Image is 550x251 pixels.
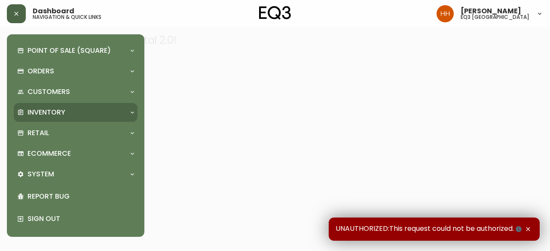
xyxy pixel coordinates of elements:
h5: eq3 [GEOGRAPHIC_DATA] [461,15,529,20]
div: Point of Sale (Square) [14,41,137,60]
p: Retail [27,128,49,138]
div: Customers [14,82,137,101]
p: Point of Sale (Square) [27,46,111,55]
div: System [14,165,137,184]
div: Retail [14,124,137,142]
img: logo [259,6,291,20]
p: Orders [27,67,54,76]
p: Inventory [27,108,65,117]
p: Sign Out [27,214,134,224]
div: Sign Out [14,208,137,230]
p: Ecommerce [27,149,71,158]
p: Report Bug [27,192,134,201]
span: [PERSON_NAME] [461,8,521,15]
p: System [27,169,54,179]
div: Report Bug [14,185,137,208]
h5: navigation & quick links [33,15,101,20]
div: Orders [14,62,137,81]
div: Inventory [14,103,137,122]
span: UNAUTHORIZED:This request could not be authorized. [336,224,523,234]
p: Customers [27,87,70,97]
div: Ecommerce [14,144,137,163]
img: 6b766095664b4c6b511bd6e414aa3971 [437,5,454,22]
span: Dashboard [33,8,74,15]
